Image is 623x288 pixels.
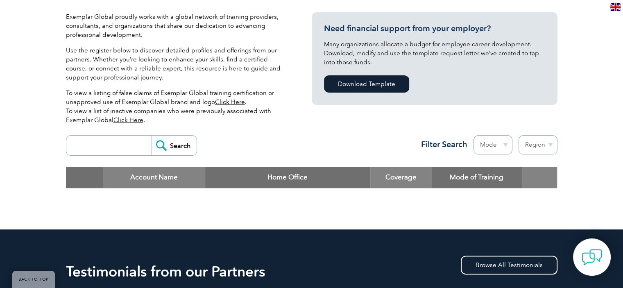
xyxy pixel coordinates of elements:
[610,3,621,11] img: en
[324,75,409,93] a: Download Template
[215,98,245,106] a: Click Here
[66,265,557,278] h2: Testimonials from our Partners
[370,167,432,188] th: Coverage: activate to sort column ascending
[113,116,143,124] a: Click Here
[103,167,205,188] th: Account Name: activate to sort column descending
[582,247,602,268] img: contact-chat.png
[461,256,557,274] a: Browse All Testimonials
[324,23,545,34] h3: Need financial support from your employer?
[432,167,522,188] th: Mode of Training: activate to sort column ascending
[66,46,287,82] p: Use the register below to discover detailed profiles and offerings from our partners. Whether you...
[522,167,557,188] th: : activate to sort column ascending
[152,136,197,155] input: Search
[205,167,370,188] th: Home Office: activate to sort column ascending
[416,139,467,150] h3: Filter Search
[12,271,55,288] a: BACK TO TOP
[66,12,287,39] p: Exemplar Global proudly works with a global network of training providers, consultants, and organ...
[66,88,287,125] p: To view a listing of false claims of Exemplar Global training certification or unapproved use of ...
[324,40,545,67] p: Many organizations allocate a budget for employee career development. Download, modify and use th...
